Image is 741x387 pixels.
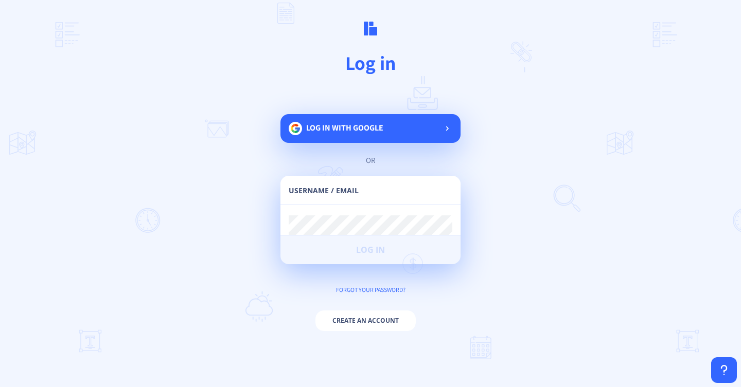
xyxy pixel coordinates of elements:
[291,155,450,165] div: or
[280,235,461,264] button: Log in
[289,122,302,135] img: google.svg
[315,310,416,331] button: Create an account
[280,285,461,295] div: forgot your password?
[306,122,383,133] span: Log in with google
[356,246,385,254] span: Log in
[364,22,377,35] img: logo.svg
[56,50,685,76] h1: Log in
